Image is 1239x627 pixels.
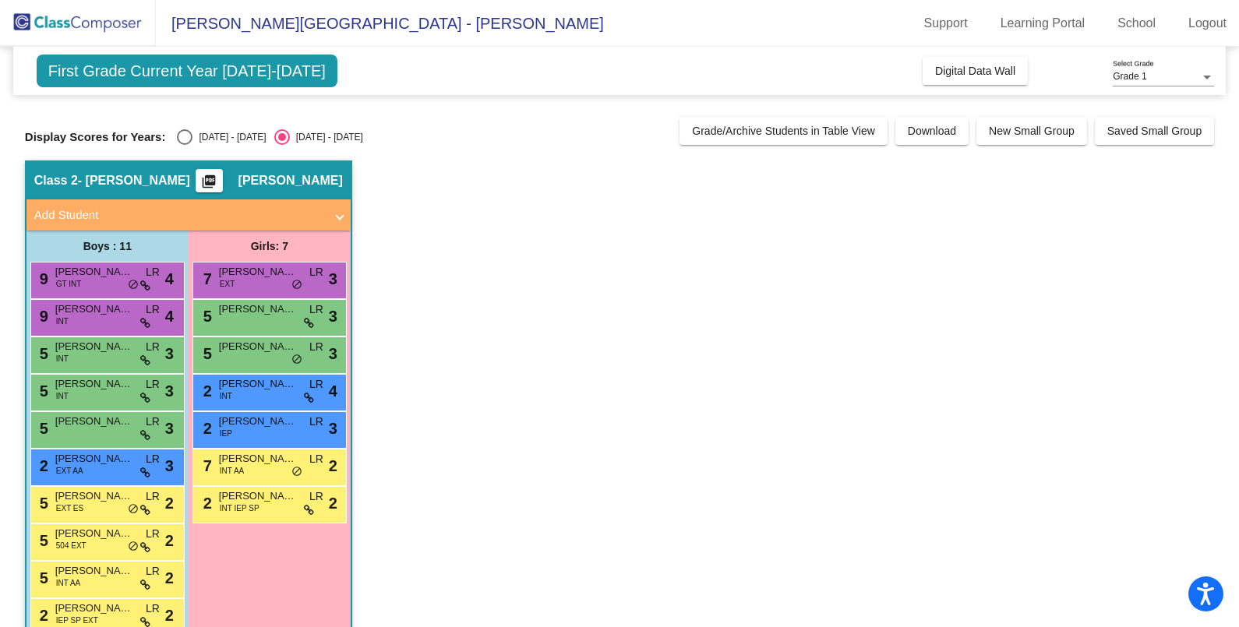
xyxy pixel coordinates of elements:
span: LR [146,563,160,579]
span: Saved Small Group [1107,125,1202,137]
span: 3 [329,267,337,291]
span: Display Scores for Years: [25,130,166,144]
span: LR [146,376,160,393]
span: 2 [36,457,48,474]
span: 3 [329,342,337,365]
span: [PERSON_NAME] [55,339,133,354]
span: 5 [36,532,48,549]
span: INT [56,390,69,402]
span: 5 [36,495,48,512]
button: New Small Group [976,117,1087,145]
a: Logout [1176,11,1239,36]
span: 2 [165,491,174,515]
span: Class 2 [34,173,78,188]
span: [PERSON_NAME] [219,264,297,280]
span: LR [146,526,160,542]
button: Digital Data Wall [923,57,1028,85]
span: 2 [329,454,337,477]
span: [PERSON_NAME] [219,488,297,504]
span: LR [146,301,160,318]
span: LR [146,339,160,355]
mat-panel-title: Add Student [34,206,324,224]
span: INT IEP SP [220,502,259,514]
span: 7 [199,457,212,474]
span: 3 [165,379,174,403]
button: Print Students Details [196,169,223,192]
span: LR [309,264,323,280]
span: 5 [199,308,212,325]
span: LR [309,376,323,393]
span: do_not_disturb_alt [128,279,139,291]
div: Girls: 7 [189,231,351,262]
span: 3 [165,342,174,365]
span: [PERSON_NAME] [55,414,133,429]
span: INT AA [220,465,245,477]
span: LR [146,264,160,280]
span: 2 [165,529,174,552]
span: 4 [329,379,337,403]
span: New Small Group [989,125,1075,137]
span: INT [220,390,232,402]
span: 4 [165,267,174,291]
span: LR [146,414,160,430]
span: 2 [329,491,337,515]
span: [PERSON_NAME] [219,339,297,354]
span: do_not_disturb_alt [128,503,139,516]
span: 5 [199,345,212,362]
span: 3 [165,417,174,440]
mat-icon: picture_as_pdf [199,174,218,195]
span: INT [56,353,69,365]
span: 5 [36,420,48,437]
span: INT AA [56,577,81,589]
span: 504 EXT [56,540,86,551]
span: IEP SP EXT [56,615,98,626]
span: LR [309,488,323,505]
a: Support [912,11,980,36]
span: INT [56,315,69,327]
mat-radio-group: Select an option [177,129,362,145]
span: [PERSON_NAME] [55,264,133,280]
span: do_not_disturb_alt [291,279,302,291]
span: First Grade Current Year [DATE]-[DATE] [37,55,337,87]
span: 5 [36,569,48,586]
span: 4 [165,305,174,328]
span: 2 [199,420,212,437]
a: Learning Portal [988,11,1098,36]
span: Digital Data Wall [935,65,1015,77]
span: 5 [36,382,48,400]
span: EXT [220,278,235,290]
span: IEP [220,428,232,439]
span: Grade 1 [1113,71,1146,82]
span: do_not_disturb_alt [291,354,302,366]
span: [PERSON_NAME] [55,376,133,392]
div: [DATE] - [DATE] [192,130,266,144]
span: [PERSON_NAME] [219,451,297,467]
span: EXT ES [56,502,83,514]
span: 2 [165,604,174,627]
span: 2 [199,382,212,400]
span: LR [309,301,323,318]
span: [PERSON_NAME] [55,451,133,467]
span: 5 [36,345,48,362]
span: 2 [36,607,48,624]
span: [PERSON_NAME] [219,301,297,317]
span: 3 [165,454,174,477]
button: Saved Small Group [1095,117,1214,145]
span: 9 [36,270,48,287]
button: Download [895,117,969,145]
span: GT INT [56,278,82,290]
span: LR [146,488,160,505]
span: EXT AA [56,465,83,477]
span: Grade/Archive Students in Table View [692,125,875,137]
div: [DATE] - [DATE] [290,130,363,144]
span: 2 [199,495,212,512]
span: Download [908,125,956,137]
span: [PERSON_NAME] [55,526,133,541]
mat-expansion-panel-header: Add Student [26,199,351,231]
div: Boys : 11 [26,231,189,262]
span: 2 [165,566,174,590]
span: LR [309,339,323,355]
span: 3 [329,417,337,440]
span: [PERSON_NAME] [219,414,297,429]
span: - [PERSON_NAME] [78,173,190,188]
